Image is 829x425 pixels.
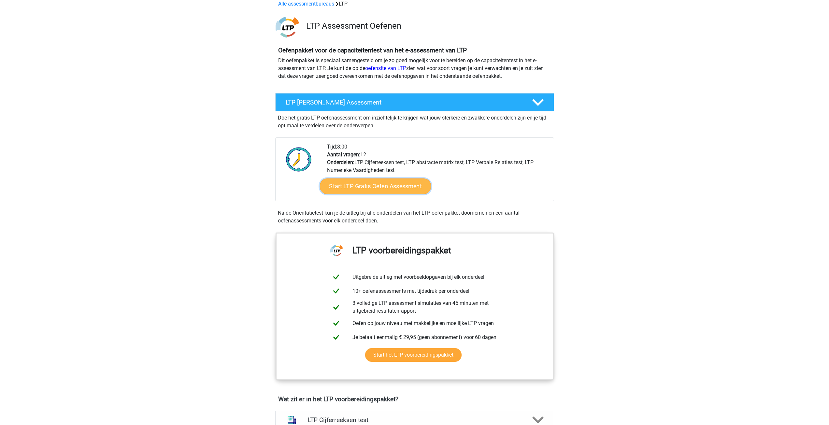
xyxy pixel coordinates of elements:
a: Start LTP Gratis Oefen Assessment [320,178,431,194]
b: Onderdelen: [327,159,354,165]
b: Tijd: [327,144,337,150]
a: oefensite van LTP [365,65,406,71]
b: Aantal vragen: [327,151,360,158]
h4: LTP [PERSON_NAME] Assessment [286,99,522,106]
b: Oefenpakket voor de capaciteitentest van het e-assessment van LTP [278,47,467,54]
a: Start het LTP voorbereidingspakket [365,348,462,362]
h4: LTP Cijferreeksen test [308,416,521,424]
a: Alle assessmentbureaus [278,1,334,7]
h3: LTP Assessment Oefenen [306,21,549,31]
div: 8:00 12 LTP Cijferreeksen test, LTP abstracte matrix test, LTP Verbale Relaties test, LTP Numerie... [322,143,553,201]
a: LTP [PERSON_NAME] Assessment [273,93,557,111]
p: Dit oefenpakket is speciaal samengesteld om je zo goed mogelijk voor te bereiden op de capaciteit... [278,57,551,80]
h4: Wat zit er in het LTP voorbereidingspakket? [278,395,551,403]
div: Doe het gratis LTP oefenassessment om inzichtelijk te krijgen wat jouw sterkere en zwakkere onder... [275,111,554,130]
div: Na de Oriëntatietest kun je de uitleg bij alle onderdelen van het LTP-oefenpakket doornemen en ee... [275,209,554,225]
img: ltp.png [276,16,299,39]
img: Klok [282,143,315,176]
